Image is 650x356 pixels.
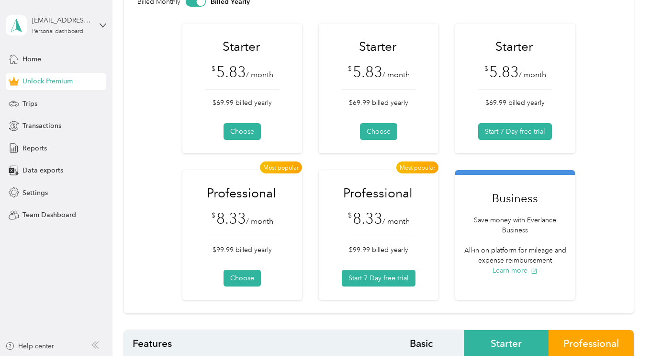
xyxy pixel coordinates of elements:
p: All-in on platform for mileage and expense reimbursement [460,245,570,265]
span: / month [519,70,546,80]
button: Choose [224,123,261,140]
p: Save money with Everlance Business [460,215,570,235]
span: / month [246,70,273,80]
span: / month [246,217,273,226]
h1: Starter [342,38,414,55]
button: Learn more [493,265,538,276]
h1: Starter [205,38,277,55]
span: $ [348,64,352,74]
span: Settings [22,188,48,198]
div: [EMAIL_ADDRESS][DOMAIN_NAME] [32,15,92,25]
button: Start 7 Day free trial [342,270,415,287]
span: / month [382,217,410,226]
span: Data exports [22,165,63,175]
p: $69.99 billed yearly [205,98,279,108]
span: Unlock Premium [22,76,73,86]
span: 8.33 [353,209,382,228]
h1: Professional [342,185,414,202]
span: Home [22,54,41,64]
p: $69.99 billed yearly [342,98,415,108]
span: / month [382,70,410,80]
span: $ [484,64,488,74]
span: $ [348,210,352,220]
p: $69.99 billed yearly [478,98,552,108]
span: 5.83 [489,63,519,81]
div: Personal dashboard [32,29,83,34]
span: 5.83 [216,63,246,81]
button: Help center [5,341,54,351]
button: Choose [360,123,397,140]
button: Choose [224,270,261,287]
h1: Business [460,190,570,207]
h1: Starter [478,38,550,55]
span: $ [212,64,215,74]
span: Transactions [22,121,61,131]
p: $99.99 billed yearly [205,245,279,255]
button: Start 7 Day free trial [478,123,552,140]
h1: Professional [205,185,277,202]
p: $99.99 billed yearly [342,245,415,255]
span: Trips [22,99,37,109]
span: Most popular [260,161,302,173]
iframe: Everlance-gr Chat Button Frame [596,302,650,356]
span: 5.83 [353,63,382,81]
span: Team Dashboard [22,210,76,220]
span: 8.33 [216,209,246,228]
span: Reports [22,143,47,153]
span: $ [212,210,215,220]
span: Most popular [396,161,438,173]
